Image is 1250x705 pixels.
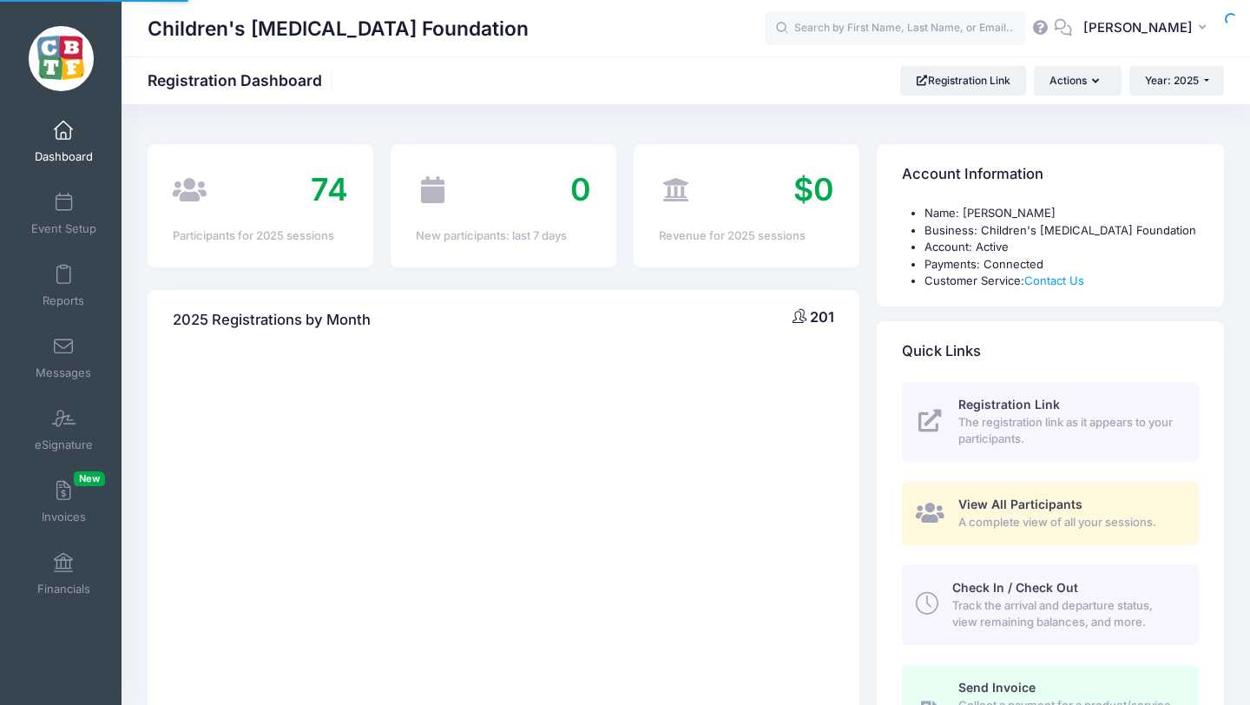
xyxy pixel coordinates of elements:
h4: 2025 Registrations by Month [173,295,371,345]
a: eSignature [23,399,105,460]
a: InvoicesNew [23,471,105,532]
div: Participants for 2025 sessions [173,227,348,245]
span: Year: 2025 [1145,74,1199,87]
h1: Registration Dashboard [148,71,337,89]
a: Event Setup [23,183,105,244]
button: [PERSON_NAME] [1072,9,1224,49]
span: View All Participants [958,497,1082,511]
button: Year: 2025 [1129,66,1224,96]
span: Reports [43,293,84,308]
a: Messages [23,327,105,388]
span: A complete view of all your sessions. [958,514,1179,531]
span: Messages [36,366,91,380]
a: Registration Link [900,66,1026,96]
li: Customer Service: [924,273,1199,290]
a: View All Participants A complete view of all your sessions. [902,482,1199,545]
span: 74 [311,170,348,208]
h4: Account Information [902,150,1043,200]
span: Track the arrival and departure status, view remaining balances, and more. [952,597,1179,631]
span: $0 [793,170,834,208]
li: Business: Children's [MEDICAL_DATA] Foundation [924,222,1199,240]
a: Dashboard [23,111,105,172]
span: [PERSON_NAME] [1083,18,1193,37]
button: Actions [1034,66,1121,96]
span: 0 [570,170,591,208]
a: Registration Link The registration link as it appears to your participants. [902,382,1199,462]
a: Contact Us [1024,273,1084,287]
span: 201 [810,308,834,326]
li: Payments: Connected [924,256,1199,273]
li: Account: Active [924,239,1199,256]
span: Send Invoice [958,680,1036,695]
span: Dashboard [35,149,93,164]
span: Event Setup [31,221,96,236]
h4: Quick Links [902,326,981,376]
img: Children's Brain Tumor Foundation [29,26,94,91]
a: Reports [23,255,105,316]
input: Search by First Name, Last Name, or Email... [765,11,1025,46]
a: Financials [23,544,105,604]
span: New [74,471,105,486]
span: Check In / Check Out [952,580,1078,595]
div: Revenue for 2025 sessions [659,227,834,245]
a: Check In / Check Out Track the arrival and departure status, view remaining balances, and more. [902,564,1199,644]
div: New participants: last 7 days [416,227,591,245]
span: Invoices [42,510,86,524]
span: eSignature [35,438,93,452]
span: The registration link as it appears to your participants. [958,414,1179,448]
span: Registration Link [958,397,1060,412]
h1: Children's [MEDICAL_DATA] Foundation [148,9,529,49]
span: Financials [37,582,90,596]
li: Name: [PERSON_NAME] [924,205,1199,222]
